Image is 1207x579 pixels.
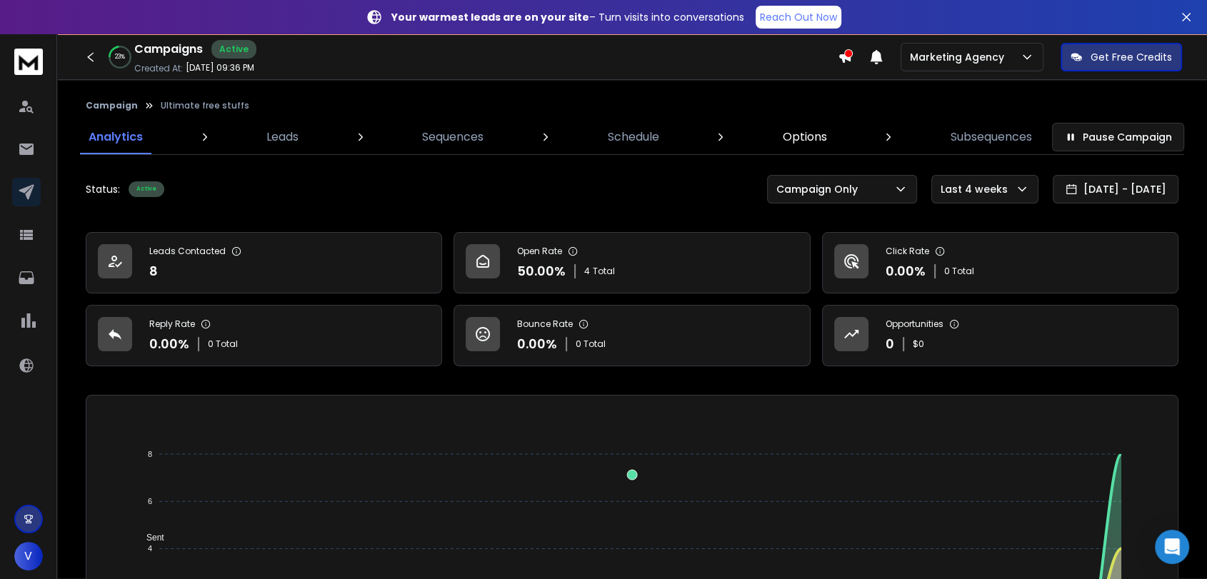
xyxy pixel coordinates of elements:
p: Options [783,129,827,146]
p: 0.00 % [886,261,926,281]
p: 0 Total [576,338,606,350]
p: Bounce Rate [517,318,573,330]
span: Sent [136,533,164,543]
p: Open Rate [517,246,562,257]
button: Get Free Credits [1061,43,1182,71]
div: Active [211,40,256,59]
a: Bounce Rate0.00%0 Total [454,305,810,366]
p: Sequences [422,129,484,146]
a: Schedule [599,120,668,154]
p: 0.00 % [517,334,557,354]
a: Open Rate50.00%4Total [454,232,810,293]
button: Campaign [86,100,138,111]
span: 4 [584,266,590,277]
p: Opportunities [886,318,943,330]
a: Reply Rate0.00%0 Total [86,305,442,366]
a: Leads [258,120,307,154]
p: 0 Total [944,266,974,277]
p: [DATE] 09:36 PM [186,62,254,74]
p: $ 0 [913,338,924,350]
a: Click Rate0.00%0 Total [822,232,1178,293]
img: logo [14,49,43,75]
p: Status: [86,182,120,196]
p: Analytics [89,129,143,146]
p: 8 [149,261,158,281]
p: Leads [266,129,299,146]
p: Reach Out Now [760,10,837,24]
p: 50.00 % [517,261,566,281]
a: Options [774,120,836,154]
button: V [14,542,43,570]
tspan: 8 [148,450,152,458]
a: Sequences [414,120,492,154]
a: Leads Contacted8 [86,232,442,293]
p: Created At: [134,63,183,74]
p: Get Free Credits [1091,50,1172,64]
p: Reply Rate [149,318,195,330]
a: Analytics [80,120,151,154]
p: – Turn visits into conversations [391,10,744,24]
div: Open Intercom Messenger [1155,530,1189,564]
button: [DATE] - [DATE] [1053,175,1178,203]
p: Schedule [608,129,659,146]
p: Marketing Agency [910,50,1010,64]
p: Leads Contacted [149,246,226,257]
h1: Campaigns [134,41,203,58]
p: Last 4 weeks [941,182,1013,196]
tspan: 6 [148,497,152,505]
a: Subsequences [942,120,1041,154]
p: 0 Total [208,338,238,350]
p: 0 [886,334,894,354]
span: Total [593,266,615,277]
div: Active [129,181,164,197]
p: Campaign Only [776,182,863,196]
a: Reach Out Now [756,6,841,29]
p: 23 % [115,53,125,61]
strong: Your warmest leads are on your site [391,10,589,24]
p: Ultimate free stuffs [161,100,249,111]
p: Click Rate [886,246,929,257]
tspan: 4 [148,544,152,553]
button: Pause Campaign [1052,123,1184,151]
a: Opportunities0$0 [822,305,1178,366]
p: 0.00 % [149,334,189,354]
p: Subsequences [951,129,1032,146]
